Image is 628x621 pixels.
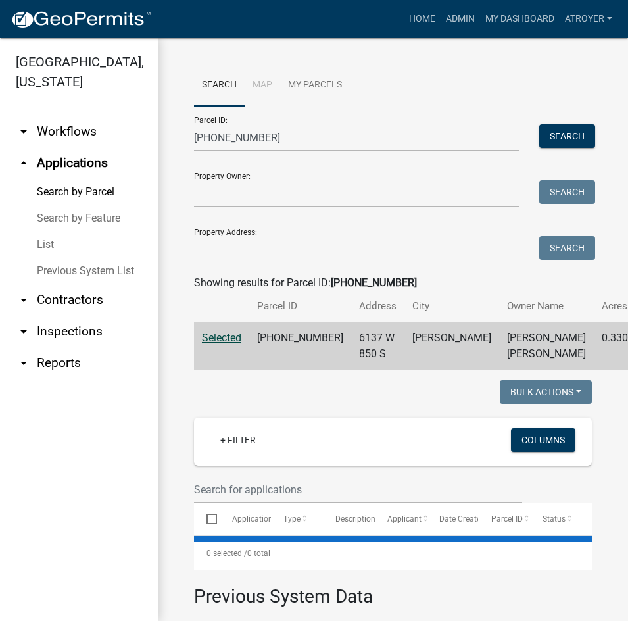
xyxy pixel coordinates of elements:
[491,514,523,524] span: Parcel ID
[194,64,245,107] a: Search
[219,503,271,535] datatable-header-cell: Application Number
[351,322,404,370] td: 6137 W 850 S
[323,503,375,535] datatable-header-cell: Description
[530,503,582,535] datatable-header-cell: Status
[271,503,323,535] datatable-header-cell: Type
[404,7,441,32] a: Home
[539,180,595,204] button: Search
[427,503,479,535] datatable-header-cell: Date Created
[500,380,592,404] button: Bulk Actions
[232,514,304,524] span: Application Number
[404,322,499,370] td: [PERSON_NAME]
[206,549,247,558] span: 0 selected /
[539,236,595,260] button: Search
[331,276,417,289] strong: [PHONE_NUMBER]
[439,514,485,524] span: Date Created
[511,428,575,452] button: Columns
[202,332,241,344] a: Selected
[194,570,592,610] h3: Previous System Data
[283,514,301,524] span: Type
[249,322,351,370] td: [PHONE_NUMBER]
[16,324,32,339] i: arrow_drop_down
[194,275,592,291] div: Showing results for Parcel ID:
[387,514,422,524] span: Applicant
[335,514,375,524] span: Description
[249,291,351,322] th: Parcel ID
[404,291,499,322] th: City
[194,476,522,503] input: Search for applications
[560,7,617,32] a: atroyer
[375,503,427,535] datatable-header-cell: Applicant
[16,292,32,308] i: arrow_drop_down
[351,291,404,322] th: Address
[499,291,594,322] th: Owner Name
[478,503,530,535] datatable-header-cell: Parcel ID
[210,428,266,452] a: + Filter
[480,7,560,32] a: My Dashboard
[539,124,595,148] button: Search
[280,64,350,107] a: My Parcels
[441,7,480,32] a: Admin
[543,514,566,524] span: Status
[499,322,594,370] td: [PERSON_NAME] [PERSON_NAME]
[16,155,32,171] i: arrow_drop_up
[16,355,32,371] i: arrow_drop_down
[194,537,592,570] div: 0 total
[16,124,32,139] i: arrow_drop_down
[194,503,219,535] datatable-header-cell: Select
